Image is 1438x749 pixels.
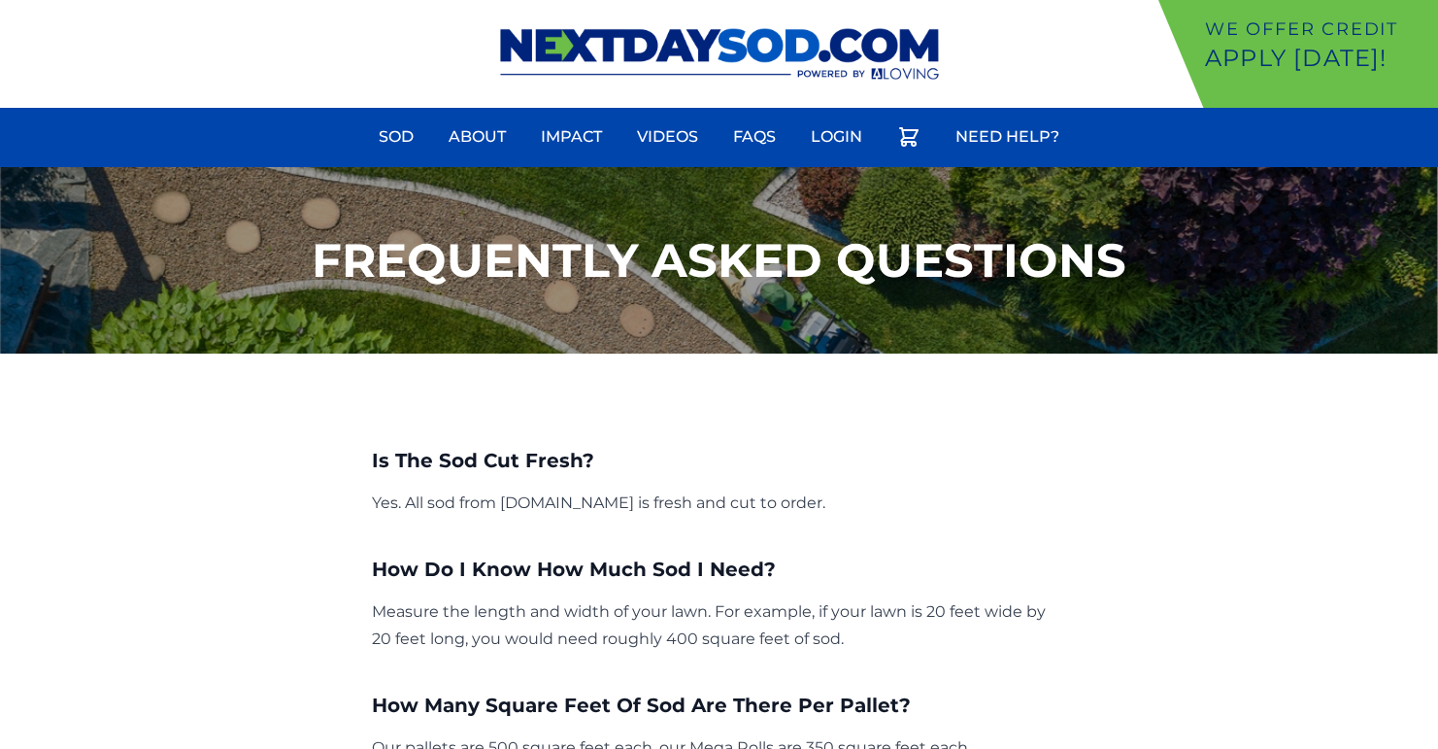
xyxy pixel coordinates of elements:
a: About [437,114,518,160]
p: Apply [DATE]! [1205,43,1430,74]
p: Yes. All sod from [DOMAIN_NAME] is fresh and cut to order. [372,490,1066,517]
a: Impact [529,114,614,160]
h3: How Many Square Feet Of Sod Are There Per Pallet? [372,668,1066,719]
h1: Frequently Asked Questions [312,237,1126,284]
a: Sod [367,114,425,160]
h3: Is The Sod Cut Fresh? [372,447,1066,474]
p: Measure the length and width of your lawn. For example, if your lawn is 20 feet wide by 20 feet l... [372,598,1066,653]
h3: How Do I Know How Much Sod I Need? [372,532,1066,583]
a: Need Help? [944,114,1071,160]
p: We offer Credit [1205,16,1430,43]
a: Videos [625,114,710,160]
a: FAQs [721,114,787,160]
a: Login [799,114,874,160]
